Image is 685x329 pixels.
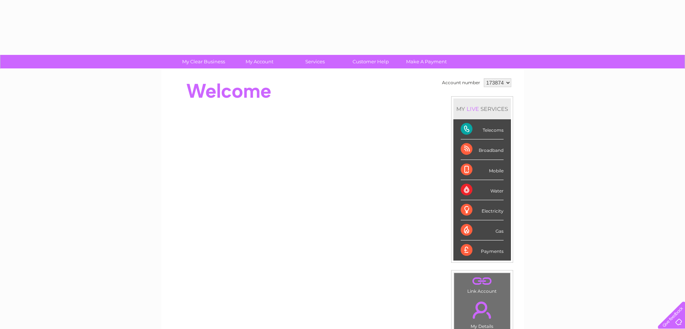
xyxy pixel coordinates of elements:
div: Broadband [461,139,504,160]
div: Gas [461,220,504,240]
a: Customer Help [340,55,401,68]
td: Account number [440,76,482,89]
a: Make A Payment [396,55,457,68]
div: Payments [461,240,504,260]
div: Electricity [461,200,504,220]
td: Link Account [454,273,511,296]
a: My Account [229,55,290,68]
div: Mobile [461,160,504,180]
a: . [456,297,508,323]
a: Services [285,55,345,68]
a: . [456,275,508,288]
div: LIVE [465,105,480,112]
a: My Clear Business [173,55,234,68]
div: Water [461,180,504,200]
div: MY SERVICES [453,98,511,119]
div: Telecoms [461,119,504,139]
